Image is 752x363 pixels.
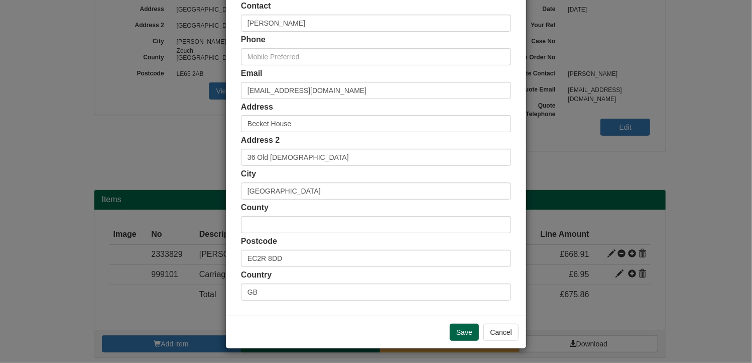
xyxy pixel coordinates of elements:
label: County [241,202,269,214]
label: Country [241,269,272,281]
input: Mobile Preferred [241,48,511,65]
label: Phone [241,34,266,46]
label: Email [241,68,263,79]
label: Address 2 [241,135,280,146]
label: Contact [241,1,271,12]
label: Postcode [241,236,277,247]
input: Save [450,324,479,341]
button: Cancel [483,324,519,341]
label: City [241,168,256,180]
label: Address [241,102,273,113]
